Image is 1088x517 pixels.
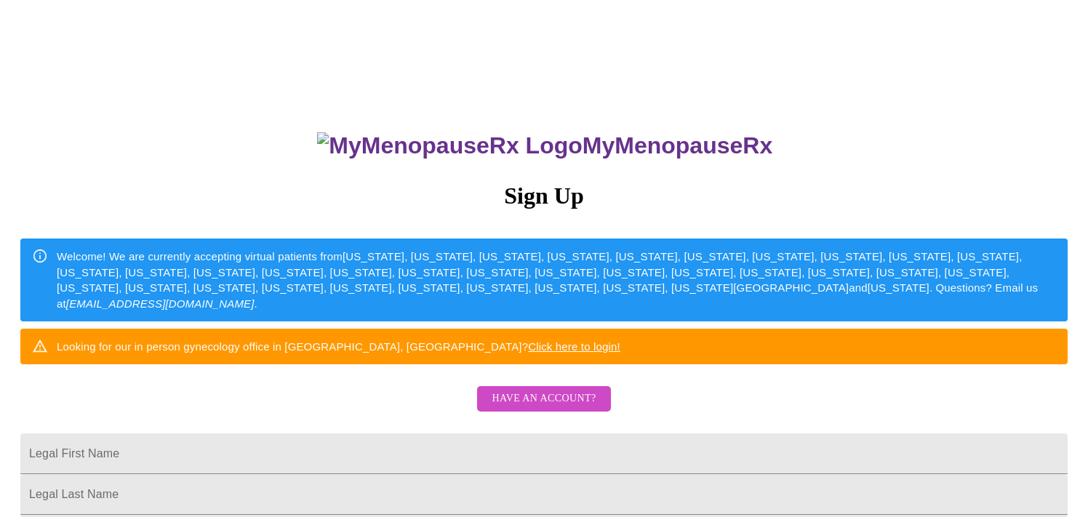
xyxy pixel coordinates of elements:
button: Have an account? [477,386,610,412]
em: [EMAIL_ADDRESS][DOMAIN_NAME] [66,297,255,310]
a: Have an account? [473,402,614,414]
h3: Sign Up [20,183,1068,209]
div: Looking for our in person gynecology office in [GEOGRAPHIC_DATA], [GEOGRAPHIC_DATA]? [57,333,620,360]
span: Have an account? [492,390,596,408]
div: Welcome! We are currently accepting virtual patients from [US_STATE], [US_STATE], [US_STATE], [US... [57,243,1056,317]
h3: MyMenopauseRx [23,132,1068,159]
a: Click here to login! [528,340,620,353]
img: MyMenopauseRx Logo [317,132,582,159]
